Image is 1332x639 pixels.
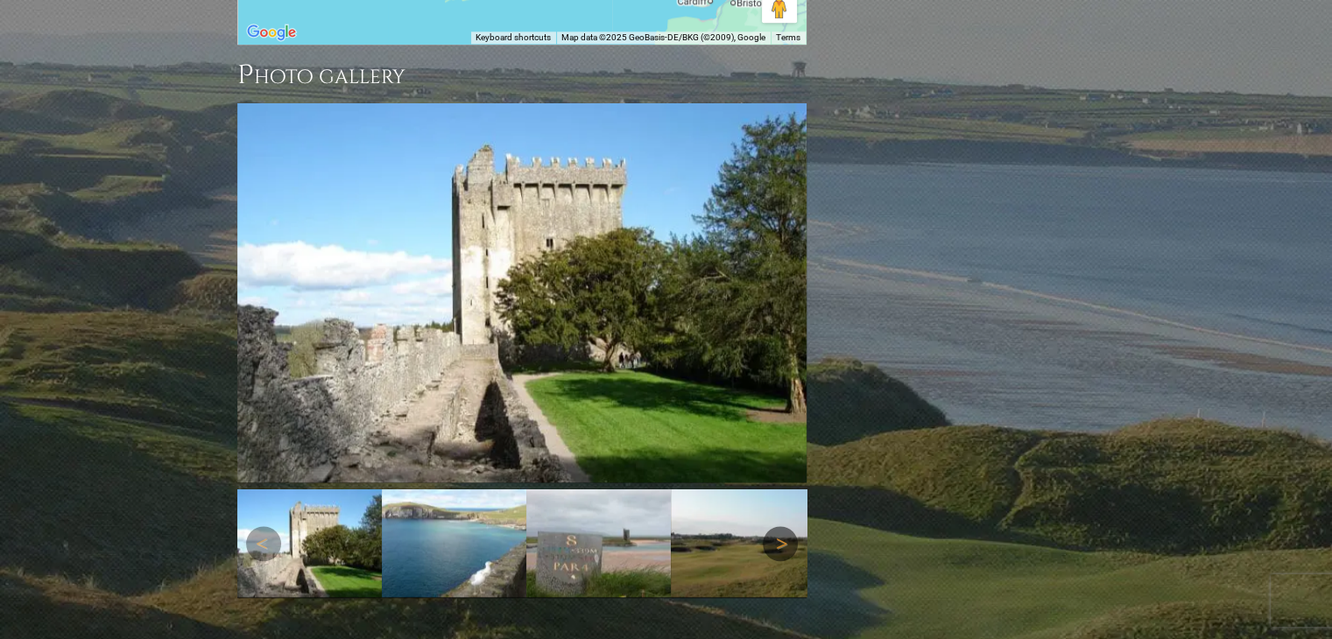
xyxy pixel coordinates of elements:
[561,32,765,42] span: Map data ©2025 GeoBasis-DE/BKG (©2009), Google
[237,58,807,93] h3: Photo Gallery
[776,32,800,42] a: Terms
[763,526,798,561] a: Next
[243,21,300,44] a: Open this area in Google Maps (opens a new window)
[476,32,551,44] button: Keyboard shortcuts
[243,21,300,44] img: Google
[246,526,281,561] a: Previous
